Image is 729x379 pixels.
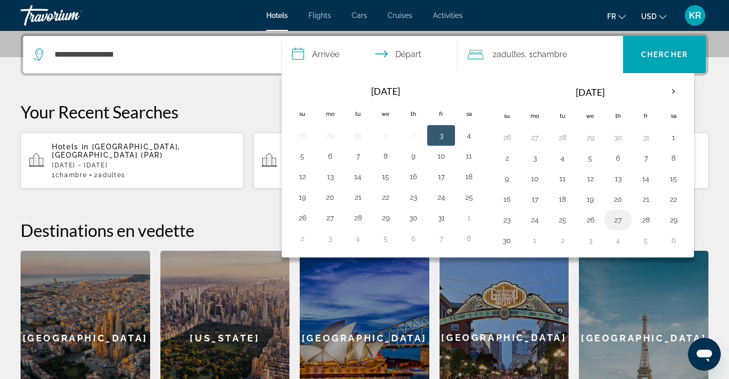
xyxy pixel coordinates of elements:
[641,9,666,24] button: Change currency
[322,231,338,246] button: Day 3
[526,171,543,186] button: Day 10
[607,12,616,21] span: fr
[499,171,515,186] button: Day 9
[526,213,543,227] button: Day 24
[377,169,394,184] button: Day 15
[322,190,338,204] button: Day 20
[660,80,687,104] button: Next month
[499,213,515,227] button: Day 23
[533,49,567,59] span: Chambre
[350,190,366,204] button: Day 21
[405,169,422,184] button: Day 16
[56,171,87,179] span: Chambre
[350,169,366,184] button: Day 14
[316,80,455,102] th: [DATE]
[52,171,87,179] span: 1
[637,192,654,206] button: Day 21
[405,190,422,204] button: Day 23
[377,190,394,204] button: Day 22
[266,11,288,20] a: Hotels
[665,151,682,165] button: Day 8
[637,213,654,227] button: Day 28
[308,11,331,20] a: Flights
[350,211,366,225] button: Day 28
[526,151,543,165] button: Day 3
[554,130,571,145] button: Day 28
[350,128,366,143] button: Day 30
[461,149,477,163] button: Day 11
[377,128,394,143] button: Day 1
[582,213,598,227] button: Day 26
[554,213,571,227] button: Day 25
[554,233,571,248] button: Day 2
[253,132,476,189] button: [GEOGRAPHIC_DATA] ([GEOGRAPHIC_DATA], [GEOGRAPHIC_DATA]) and Nearby Hotels[DATE] - [DATE]1Chambre...
[665,171,682,186] button: Day 15
[53,47,266,62] input: Search hotel destination
[554,192,571,206] button: Day 18
[405,149,422,163] button: Day 9
[637,233,654,248] button: Day 5
[433,231,449,246] button: Day 7
[526,192,543,206] button: Day 17
[433,11,463,20] a: Activities
[610,171,626,186] button: Day 13
[461,211,477,225] button: Day 1
[433,190,449,204] button: Day 24
[688,338,721,371] iframe: Bouton de lancement de la fenêtre de messagerie
[499,151,515,165] button: Day 2
[98,171,125,179] span: Adultes
[461,190,477,204] button: Day 25
[682,5,708,26] button: User Menu
[497,49,525,59] span: Adultes
[282,36,458,73] button: Select check in and out date
[433,128,449,143] button: Day 3
[350,231,366,246] button: Day 4
[322,211,338,225] button: Day 27
[525,47,567,62] span: , 1
[377,149,394,163] button: Day 8
[610,130,626,145] button: Day 30
[94,171,125,179] span: 2
[582,171,598,186] button: Day 12
[322,128,338,143] button: Day 29
[21,2,123,29] a: Travorium
[23,36,706,73] div: Search widget
[499,130,515,145] button: Day 26
[554,171,571,186] button: Day 11
[377,231,394,246] button: Day 5
[521,80,660,105] th: [DATE]
[526,130,543,145] button: Day 27
[52,143,180,159] span: [GEOGRAPHIC_DATA], [GEOGRAPHIC_DATA] (PAR)
[665,130,682,145] button: Day 1
[433,211,449,225] button: Day 31
[582,151,598,165] button: Day 5
[641,12,657,21] span: USD
[637,171,654,186] button: Day 14
[21,220,708,240] h2: Destinations en vedette
[637,151,654,165] button: Day 7
[582,192,598,206] button: Day 19
[405,231,422,246] button: Day 6
[610,213,626,227] button: Day 27
[499,233,515,248] button: Day 30
[610,233,626,248] button: Day 4
[665,233,682,248] button: Day 6
[21,132,243,189] button: Hotels in [GEOGRAPHIC_DATA], [GEOGRAPHIC_DATA] (PAR)[DATE] - [DATE]1Chambre2Adultes
[554,151,571,165] button: Day 4
[641,50,688,59] span: Chercher
[610,192,626,206] button: Day 20
[352,11,367,20] a: Cars
[433,169,449,184] button: Day 17
[526,233,543,248] button: Day 1
[433,149,449,163] button: Day 10
[288,80,483,249] table: Left calendar grid
[322,169,338,184] button: Day 13
[623,36,706,73] button: Search
[388,11,412,20] span: Cruises
[665,213,682,227] button: Day 29
[405,128,422,143] button: Day 2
